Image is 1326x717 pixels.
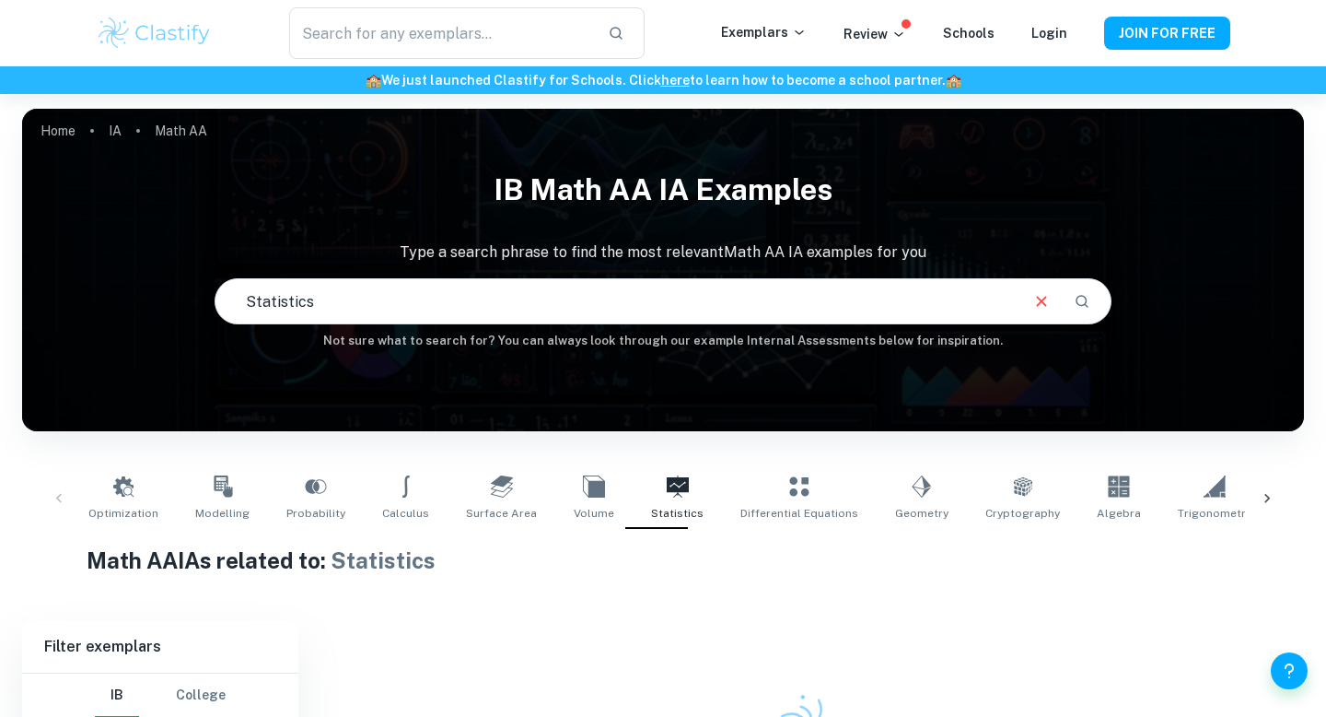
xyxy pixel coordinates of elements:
[41,118,76,144] a: Home
[215,276,1017,327] input: E.g. modelling a logo, player arrangements, shape of an egg...
[289,7,593,59] input: Search for any exemplars...
[843,24,906,44] p: Review
[466,505,537,522] span: Surface Area
[1178,505,1251,522] span: Trigonometry
[22,332,1304,350] h6: Not sure what to search for? You can always look through our example Internal Assessments below f...
[740,505,858,522] span: Differential Equations
[4,70,1322,90] h6: We just launched Clastify for Schools. Click to learn how to become a school partner.
[946,73,961,88] span: 🏫
[382,505,429,522] span: Calculus
[1024,284,1059,319] button: Clear
[22,160,1304,219] h1: IB Math AA IA examples
[331,547,436,573] span: Statistics
[366,73,381,88] span: 🏫
[943,26,994,41] a: Schools
[1097,505,1141,522] span: Algebra
[22,621,298,673] h6: Filter exemplars
[721,22,807,42] p: Exemplars
[1031,26,1067,41] a: Login
[286,505,345,522] span: Probability
[195,505,250,522] span: Modelling
[574,505,614,522] span: Volume
[88,505,158,522] span: Optimization
[1271,652,1308,689] button: Help and Feedback
[22,241,1304,264] p: Type a search phrase to find the most relevant Math AA IA examples for you
[1066,286,1098,317] button: Search
[1104,17,1230,50] button: JOIN FOR FREE
[109,118,122,144] a: IA
[895,505,948,522] span: Geometry
[985,505,1060,522] span: Cryptography
[661,73,690,88] a: here
[155,121,207,141] p: Math AA
[96,15,213,52] img: Clastify logo
[87,544,1240,577] h1: Math AA IAs related to:
[651,505,704,522] span: Statistics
